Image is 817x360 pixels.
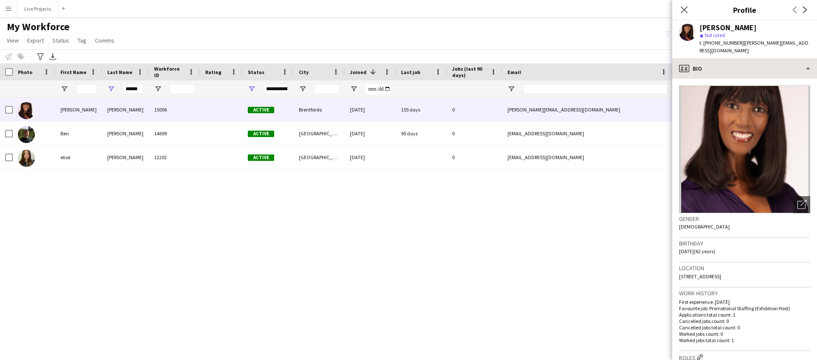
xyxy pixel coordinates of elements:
[17,0,58,17] button: Live Projects
[299,85,307,93] button: Open Filter Menu
[102,146,149,169] div: [PERSON_NAME]
[672,4,817,15] h3: Profile
[248,154,274,161] span: Active
[793,196,810,213] div: Open photos pop-in
[502,98,673,121] div: [PERSON_NAME][EMAIL_ADDRESS][DOMAIN_NAME]
[149,98,200,121] div: 15006
[7,20,69,33] span: My Workforce
[102,98,149,121] div: [PERSON_NAME]
[248,85,255,93] button: Open Filter Menu
[679,223,730,230] span: [DEMOGRAPHIC_DATA]
[679,337,810,343] p: Worked jobs total count: 1
[345,98,396,121] div: [DATE]
[76,84,97,94] input: First Name Filter Input
[679,248,715,254] span: [DATE] (62 years)
[102,122,149,145] div: [PERSON_NAME]
[679,215,810,223] h3: Gender
[27,37,44,44] span: Export
[154,85,162,93] button: Open Filter Menu
[345,122,396,145] div: [DATE]
[248,69,264,75] span: Status
[447,98,502,121] div: 0
[679,324,810,331] p: Cancelled jobs total count: 0
[18,126,35,143] img: Ben Parker
[55,122,102,145] div: Ben
[107,69,132,75] span: Last Name
[48,51,58,62] app-action-btn: Export XLSX
[679,299,810,305] p: First experience: [DATE]
[447,146,502,169] div: 0
[507,85,515,93] button: Open Filter Menu
[401,69,420,75] span: Last job
[365,84,391,94] input: Joined Filter Input
[502,146,673,169] div: [EMAIL_ADDRESS][DOMAIN_NAME]
[699,40,808,54] span: | [PERSON_NAME][EMAIL_ADDRESS][DOMAIN_NAME]
[18,69,32,75] span: Photo
[345,146,396,169] div: [DATE]
[52,37,69,44] span: Status
[49,35,72,46] a: Status
[299,69,309,75] span: City
[60,69,86,75] span: First Name
[350,69,367,75] span: Joined
[396,122,447,145] div: 95 days
[205,69,221,75] span: Rating
[55,146,102,169] div: elise
[149,122,200,145] div: 14699
[396,98,447,121] div: 155 days
[699,24,757,31] div: [PERSON_NAME]
[149,146,200,169] div: 12202
[679,289,810,297] h3: Work history
[77,37,86,44] span: Tag
[95,37,114,44] span: Comms
[169,84,195,94] input: Workforce ID Filter Input
[679,273,721,280] span: [STREET_ADDRESS]
[679,86,810,213] img: Crew avatar or photo
[123,84,144,94] input: Last Name Filter Input
[507,69,521,75] span: Email
[452,66,487,78] span: Jobs (last 90 days)
[107,85,115,93] button: Open Filter Menu
[679,318,810,324] p: Cancelled jobs count: 0
[60,85,68,93] button: Open Filter Menu
[18,102,35,119] img: Suzanne Parker
[350,85,358,93] button: Open Filter Menu
[3,35,22,46] a: View
[679,240,810,247] h3: Birthday
[705,32,725,38] span: Not rated
[55,98,102,121] div: [PERSON_NAME]
[294,122,345,145] div: [GEOGRAPHIC_DATA]
[502,122,673,145] div: [EMAIL_ADDRESS][DOMAIN_NAME]
[679,331,810,337] p: Worked jobs count: 0
[294,146,345,169] div: [GEOGRAPHIC_DATA]
[7,37,19,44] span: View
[154,66,185,78] span: Workforce ID
[679,264,810,272] h3: Location
[314,84,340,94] input: City Filter Input
[248,107,274,113] span: Active
[18,150,35,167] img: elise parker
[523,84,668,94] input: Email Filter Input
[699,40,744,46] span: t. [PHONE_NUMBER]
[24,35,47,46] a: Export
[35,51,46,62] app-action-btn: Advanced filters
[679,305,810,311] p: Favourite job: Promotional Staffing (Exhibition Host)
[92,35,118,46] a: Comms
[679,311,810,318] p: Applications total count: 1
[294,98,345,121] div: Brentfordo
[447,122,502,145] div: 0
[74,35,90,46] a: Tag
[672,58,817,79] div: Bio
[248,131,274,137] span: Active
